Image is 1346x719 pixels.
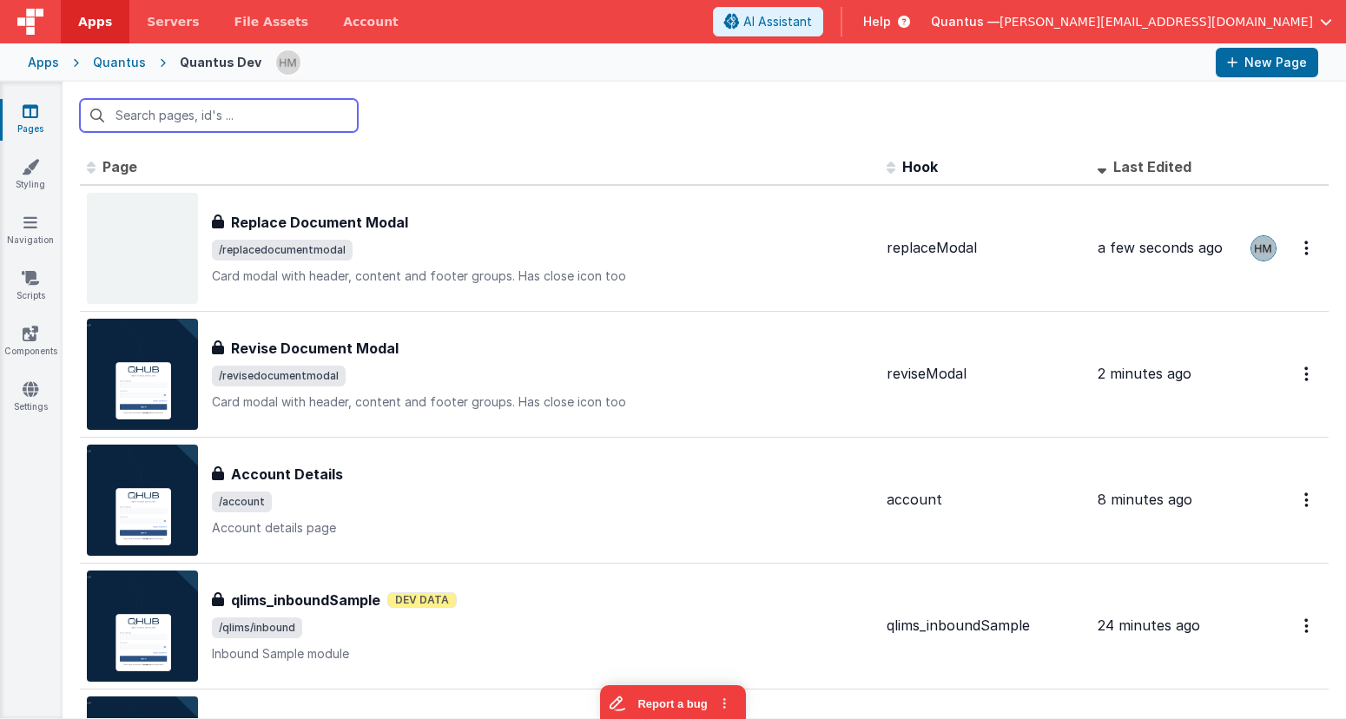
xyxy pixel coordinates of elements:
h3: Replace Document Modal [231,212,408,233]
p: Account details page [212,519,873,537]
span: Page [102,158,137,175]
div: account [887,490,1084,510]
button: New Page [1216,48,1318,77]
span: Apps [78,13,112,30]
span: 8 minutes ago [1098,491,1192,508]
span: AI Assistant [743,13,812,30]
div: Quantus Dev [180,54,261,71]
span: 24 minutes ago [1098,617,1200,634]
img: 1b65a3e5e498230d1b9478315fee565b [1251,236,1276,261]
button: Options [1294,230,1322,266]
p: Card modal with header, content and footer groups. Has close icon too [212,393,873,411]
div: reviseModal [887,364,1084,384]
span: Help [863,13,891,30]
button: AI Assistant [713,7,823,36]
div: replaceModal [887,238,1084,258]
span: [PERSON_NAME][EMAIL_ADDRESS][DOMAIN_NAME] [1000,13,1313,30]
span: /replacedocumentmodal [212,240,353,261]
div: Quantus [93,54,146,71]
span: Quantus — [931,13,1000,30]
div: Apps [28,54,59,71]
span: Hook [902,158,938,175]
p: Inbound Sample module [212,645,873,663]
span: Servers [147,13,199,30]
span: /revisedocumentmodal [212,366,346,386]
span: Dev Data [387,592,457,608]
div: qlims_inboundSample [887,616,1084,636]
button: Options [1294,356,1322,392]
input: Search pages, id's ... [80,99,358,132]
img: 1b65a3e5e498230d1b9478315fee565b [276,50,300,75]
span: File Assets [234,13,309,30]
button: Options [1294,482,1322,518]
span: a few seconds ago [1098,239,1223,256]
p: Card modal with header, content and footer groups. Has close icon too [212,267,873,285]
h3: Revise Document Modal [231,338,399,359]
h3: Account Details [231,464,343,485]
span: 2 minutes ago [1098,365,1191,382]
button: Options [1294,608,1322,643]
button: Quantus — [PERSON_NAME][EMAIL_ADDRESS][DOMAIN_NAME] [931,13,1332,30]
span: /qlims/inbound [212,617,302,638]
span: /account [212,491,272,512]
h3: qlims_inboundSample [231,590,380,610]
span: Last Edited [1113,158,1191,175]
